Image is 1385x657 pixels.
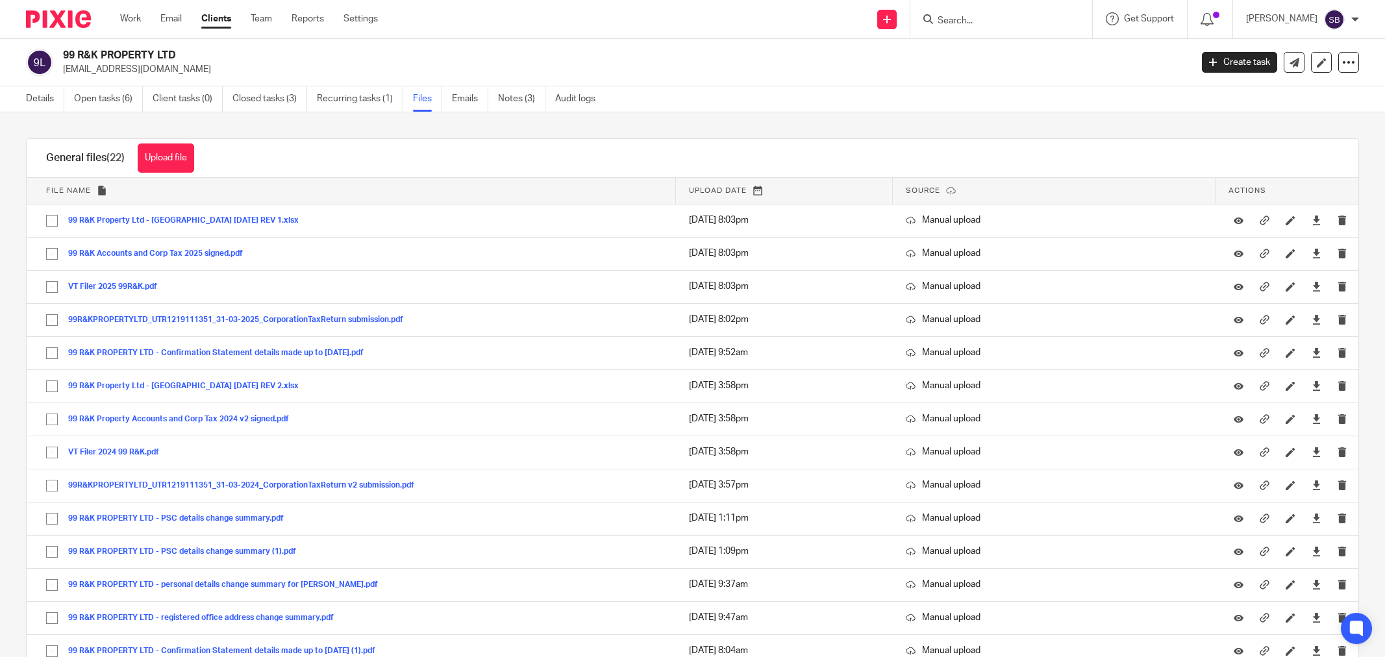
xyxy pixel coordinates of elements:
[292,12,324,25] a: Reports
[26,49,53,76] img: svg%3E
[251,12,272,25] a: Team
[1312,412,1321,425] a: Download
[1312,445,1321,458] a: Download
[68,249,253,258] button: 99 R&K Accounts and Corp Tax 2025 signed.pdf
[1312,313,1321,326] a: Download
[689,578,880,591] p: [DATE] 9:37am
[1312,545,1321,558] a: Download
[906,346,1203,359] p: Manual upload
[106,153,125,163] span: (22)
[689,379,880,392] p: [DATE] 3:58pm
[74,86,143,112] a: Open tasks (6)
[68,614,343,623] button: 99 R&K PROPERTY LTD - registered office address change summary.pdf
[1324,9,1345,30] img: svg%3E
[68,514,293,523] button: 99 R&K PROPERTY LTD - PSC details change summary.pdf
[906,512,1203,525] p: Manual upload
[40,308,64,332] input: Select
[68,647,385,656] button: 99 R&K PROPERTY LTD - Confirmation Statement details made up to [DATE] (1).pdf
[906,445,1203,458] p: Manual upload
[498,86,545,112] a: Notes (3)
[689,280,880,293] p: [DATE] 8:03pm
[63,63,1182,76] p: [EMAIL_ADDRESS][DOMAIN_NAME]
[26,10,91,28] img: Pixie
[40,407,64,432] input: Select
[1312,644,1321,657] a: Download
[40,440,64,465] input: Select
[160,12,182,25] a: Email
[1312,512,1321,525] a: Download
[40,573,64,597] input: Select
[1312,346,1321,359] a: Download
[1312,214,1321,227] a: Download
[46,187,91,194] span: File name
[343,12,378,25] a: Settings
[906,611,1203,624] p: Manual upload
[1312,247,1321,260] a: Download
[68,349,373,358] button: 99 R&K PROPERTY LTD - Confirmation Statement details made up to [DATE].pdf
[40,374,64,399] input: Select
[68,448,169,457] button: VT Filer 2024 99 R&K.pdf
[906,644,1203,657] p: Manual upload
[201,12,231,25] a: Clients
[906,214,1203,227] p: Manual upload
[26,86,64,112] a: Details
[40,208,64,233] input: Select
[1312,611,1321,624] a: Download
[906,478,1203,491] p: Manual upload
[68,282,167,291] button: VT Filer 2025 99R&K.pdf
[689,313,880,326] p: [DATE] 8:02pm
[555,86,605,112] a: Audit logs
[40,242,64,266] input: Select
[68,547,306,556] button: 99 R&K PROPERTY LTD - PSC details change summary (1).pdf
[689,478,880,491] p: [DATE] 3:57pm
[46,151,125,165] h1: General files
[413,86,442,112] a: Files
[1312,478,1321,491] a: Download
[232,86,307,112] a: Closed tasks (3)
[906,379,1203,392] p: Manual upload
[68,415,299,424] button: 99 R&K Property Accounts and Corp Tax 2024 v2 signed.pdf
[689,512,880,525] p: [DATE] 1:11pm
[689,545,880,558] p: [DATE] 1:09pm
[63,49,958,62] h2: 99 R&K PROPERTY LTD
[906,578,1203,591] p: Manual upload
[40,539,64,564] input: Select
[40,275,64,299] input: Select
[689,644,880,657] p: [DATE] 8:04am
[68,216,308,225] button: 99 R&K Property Ltd - [GEOGRAPHIC_DATA] [DATE] REV 1.xlsx
[1202,52,1277,73] a: Create task
[689,445,880,458] p: [DATE] 3:58pm
[138,143,194,173] button: Upload file
[689,247,880,260] p: [DATE] 8:03pm
[68,580,388,589] button: 99 R&K PROPERTY LTD - personal details change summary for [PERSON_NAME].pdf
[1312,280,1321,293] a: Download
[689,611,880,624] p: [DATE] 9:47am
[1312,578,1321,591] a: Download
[452,86,488,112] a: Emails
[689,214,880,227] p: [DATE] 8:03pm
[906,247,1203,260] p: Manual upload
[1267,34,1323,47] p: File uploaded.
[906,187,940,194] span: Source
[120,12,141,25] a: Work
[40,341,64,366] input: Select
[906,545,1203,558] p: Manual upload
[68,382,308,391] button: 99 R&K Property Ltd - [GEOGRAPHIC_DATA] [DATE] REV 2.xlsx
[906,412,1203,425] p: Manual upload
[689,187,747,194] span: Upload date
[40,606,64,630] input: Select
[689,412,880,425] p: [DATE] 3:58pm
[153,86,223,112] a: Client tasks (0)
[40,506,64,531] input: Select
[40,473,64,498] input: Select
[906,313,1203,326] p: Manual upload
[68,481,424,490] button: 99R&KPROPERTYLTD_UTR1219111351_31-03-2024_CorporationTaxReturn v2 submission.pdf
[689,346,880,359] p: [DATE] 9:52am
[906,280,1203,293] p: Manual upload
[68,316,413,325] button: 99R&KPROPERTYLTD_UTR1219111351_31-03-2025_CorporationTaxReturn submission.pdf
[317,86,403,112] a: Recurring tasks (1)
[1229,187,1266,194] span: Actions
[1312,379,1321,392] a: Download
